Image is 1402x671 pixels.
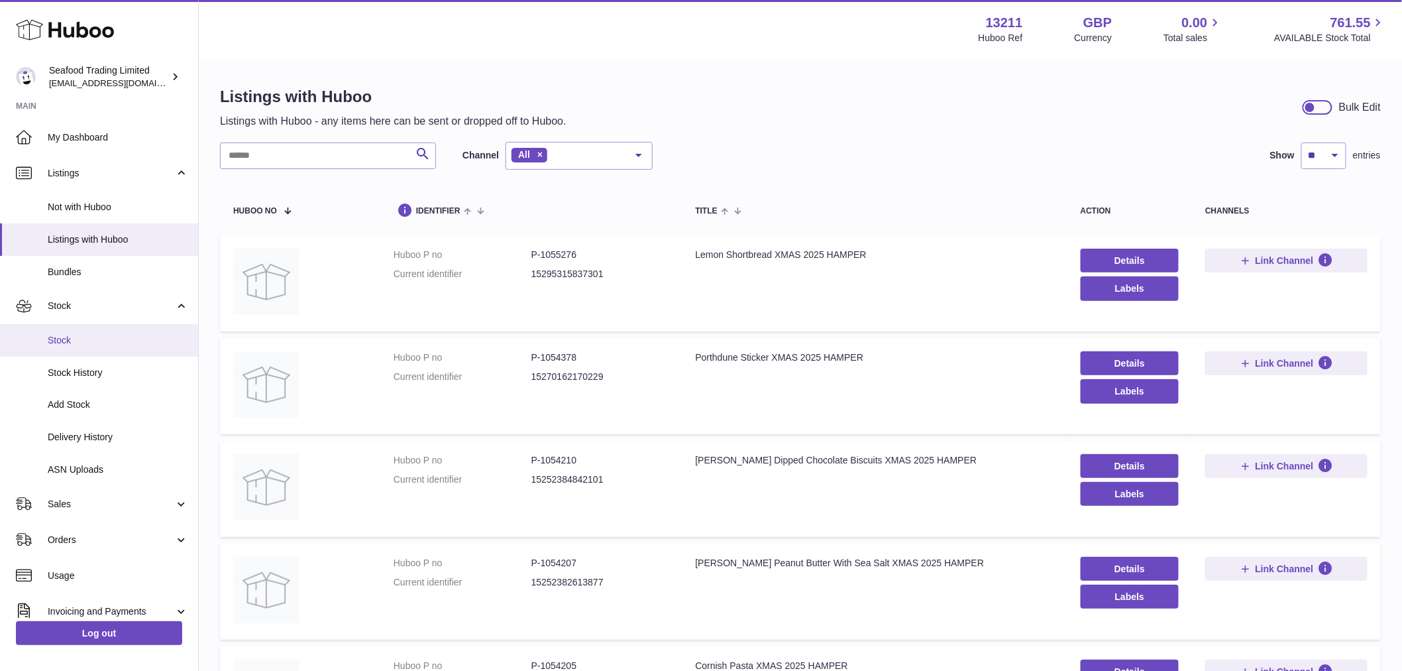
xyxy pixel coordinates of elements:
strong: GBP [1083,14,1112,32]
dd: 15252382613877 [531,576,669,589]
dd: P-1055276 [531,249,669,261]
p: Listings with Huboo - any items here can be sent or dropped off to Huboo. [220,114,566,129]
dt: Huboo P no [394,454,531,467]
button: Link Channel [1205,249,1368,273]
div: Lemon Shortbread XMAS 2025 HAMPER [696,249,1054,261]
div: channels [1205,207,1368,215]
dt: Current identifier [394,473,531,486]
dd: P-1054210 [531,454,669,467]
dt: Huboo P no [394,351,531,364]
h1: Listings with Huboo [220,86,566,107]
span: Link Channel [1256,255,1314,267]
div: Huboo Ref [979,32,1023,44]
span: 0.00 [1182,14,1208,32]
img: internalAdmin-13211@internal.huboo.com [16,67,36,87]
button: Labels [1081,379,1179,403]
span: [EMAIL_ADDRESS][DOMAIN_NAME] [49,78,195,88]
dd: 15295315837301 [531,268,669,280]
dt: Current identifier [394,576,531,589]
dd: P-1054207 [531,557,669,570]
img: Freda's Peanut Butter With Sea Salt XMAS 2025 HAMPER [233,557,299,623]
span: Stock [48,300,174,312]
span: Delivery History [48,431,188,444]
span: My Dashboard [48,131,188,144]
span: Orders [48,534,174,546]
span: identifier [416,207,460,215]
img: Porthdune Sticker XMAS 2025 HAMPER [233,351,299,418]
span: Link Channel [1256,357,1314,369]
div: [PERSON_NAME] Peanut Butter With Sea Salt XMAS 2025 HAMPER [696,557,1054,570]
dt: Current identifier [394,371,531,383]
a: 761.55 AVAILABLE Stock Total [1274,14,1386,44]
span: All [518,149,530,160]
button: Labels [1081,585,1179,609]
a: Details [1081,454,1179,478]
button: Labels [1081,276,1179,300]
a: 0.00 Total sales [1163,14,1222,44]
strong: 13211 [986,14,1023,32]
span: Invoicing and Payments [48,605,174,618]
span: Add Stock [48,398,188,411]
div: [PERSON_NAME] Dipped Chocolate Biscuits XMAS 2025 HAMPER [696,454,1054,467]
label: Channel [462,149,499,162]
a: Details [1081,249,1179,273]
dt: Huboo P no [394,557,531,570]
a: Details [1081,351,1179,375]
span: Huboo no [233,207,277,215]
span: Link Channel [1256,563,1314,575]
dd: P-1054378 [531,351,669,364]
span: Usage [48,570,188,582]
div: Porthdune Sticker XMAS 2025 HAMPER [696,351,1054,364]
span: Stock [48,334,188,347]
span: Sales [48,498,174,511]
span: Not with Huboo [48,201,188,213]
span: title [696,207,718,215]
a: Log out [16,621,182,645]
span: Bundles [48,266,188,278]
span: Link Channel [1256,460,1314,472]
span: 761.55 [1330,14,1371,32]
img: Lemon Shortbread XMAS 2025 HAMPER [233,249,299,315]
dt: Current identifier [394,268,531,280]
div: action [1081,207,1179,215]
button: Link Channel [1205,557,1368,581]
span: entries [1353,149,1381,162]
dt: Huboo P no [394,249,531,261]
span: Stock History [48,367,188,379]
div: Bulk Edit [1339,100,1381,115]
span: Listings [48,167,174,180]
button: Link Channel [1205,454,1368,478]
div: Seafood Trading Limited [49,64,168,90]
span: AVAILABLE Stock Total [1274,32,1386,44]
span: Total sales [1163,32,1222,44]
button: Labels [1081,482,1179,506]
div: Currency [1075,32,1112,44]
button: Link Channel [1205,351,1368,375]
a: Details [1081,557,1179,581]
label: Show [1270,149,1295,162]
span: ASN Uploads [48,463,188,476]
dd: 15252384842101 [531,473,669,486]
span: Listings with Huboo [48,233,188,246]
img: Teoni's Dipped Chocolate Biscuits XMAS 2025 HAMPER [233,454,299,520]
dd: 15270162170229 [531,371,669,383]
